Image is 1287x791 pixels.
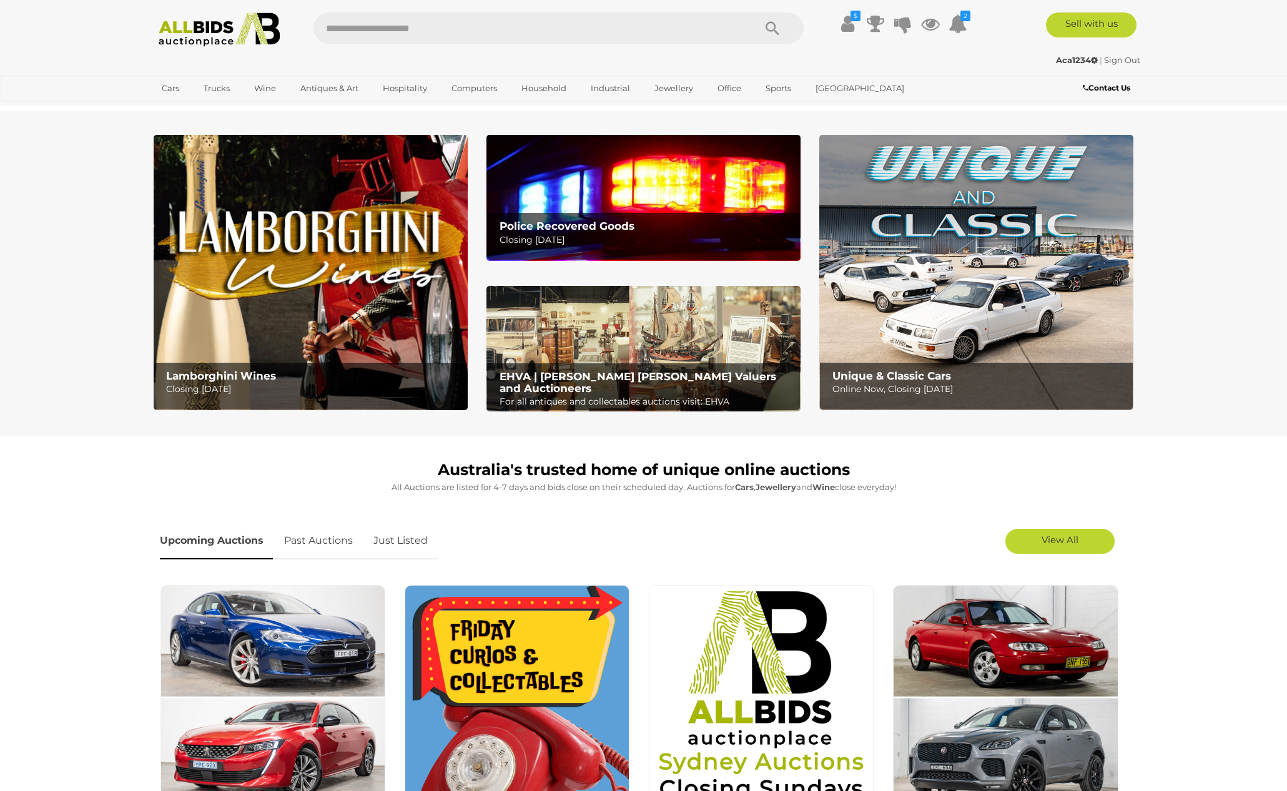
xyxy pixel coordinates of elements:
[486,286,801,412] a: EHVA | Evans Hastings Valuers and Auctioneers EHVA | [PERSON_NAME] [PERSON_NAME] Valuers and Auct...
[1083,81,1133,95] a: Contact Us
[1083,83,1130,92] b: Contact Us
[500,220,634,232] b: Police Recovered Goods
[1104,55,1140,65] a: Sign Out
[160,461,1128,479] h1: Australia's trusted home of unique online auctions
[486,135,801,260] a: Police Recovered Goods Police Recovered Goods Closing [DATE]
[1056,55,1098,65] strong: Aca1234
[500,370,776,395] b: EHVA | [PERSON_NAME] [PERSON_NAME] Valuers and Auctioneers
[160,480,1128,494] p: All Auctions are listed for 4-7 days and bids close on their scheduled day. Auctions for , and cl...
[1100,55,1102,65] span: |
[513,78,574,99] a: Household
[583,78,638,99] a: Industrial
[500,232,794,248] p: Closing [DATE]
[364,523,437,559] a: Just Listed
[152,12,287,47] img: Allbids.com.au
[160,523,273,559] a: Upcoming Auctions
[646,78,701,99] a: Jewellery
[275,523,362,559] a: Past Auctions
[741,12,804,44] button: Search
[832,381,1127,397] p: Online Now, Closing [DATE]
[709,78,749,99] a: Office
[839,12,857,35] a: $
[949,12,967,35] a: 2
[195,78,238,99] a: Trucks
[486,135,801,260] img: Police Recovered Goods
[154,135,468,410] a: Lamborghini Wines Lamborghini Wines Closing [DATE]
[832,370,951,382] b: Unique & Classic Cars
[166,381,460,397] p: Closing [DATE]
[819,135,1133,410] a: Unique & Classic Cars Unique & Classic Cars Online Now, Closing [DATE]
[960,11,970,21] i: 2
[375,78,435,99] a: Hospitality
[756,482,796,492] strong: Jewellery
[735,482,754,492] strong: Cars
[292,78,367,99] a: Antiques & Art
[154,135,468,410] img: Lamborghini Wines
[757,78,799,99] a: Sports
[486,286,801,412] img: EHVA | Evans Hastings Valuers and Auctioneers
[1056,55,1100,65] a: Aca1234
[500,394,794,410] p: For all antiques and collectables auctions visit: EHVA
[154,78,187,99] a: Cars
[246,78,284,99] a: Wine
[1005,529,1115,554] a: View All
[1046,12,1137,37] a: Sell with us
[851,11,860,21] i: $
[443,78,505,99] a: Computers
[1042,534,1078,546] span: View All
[819,135,1133,410] img: Unique & Classic Cars
[807,78,912,99] a: [GEOGRAPHIC_DATA]
[166,370,276,382] b: Lamborghini Wines
[812,482,835,492] strong: Wine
